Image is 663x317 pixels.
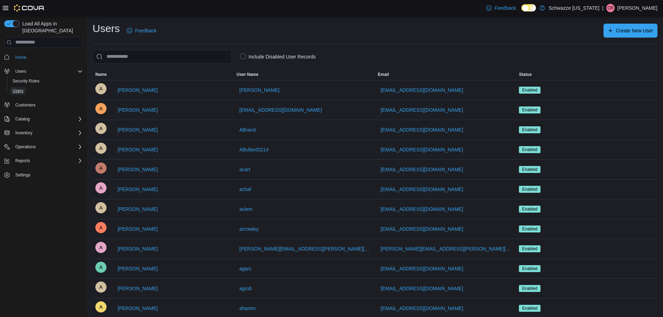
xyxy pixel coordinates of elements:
[519,186,540,193] span: Enabled
[115,222,160,236] button: [PERSON_NAME]
[381,265,463,272] span: [EMAIL_ADDRESS][DOMAIN_NAME]
[95,72,107,77] span: Name
[95,182,106,193] div: Alex
[522,146,537,153] span: Enabled
[95,301,106,312] div: Aaron
[522,186,537,192] span: Enabled
[15,116,30,122] span: Catalog
[118,305,158,312] span: [PERSON_NAME]
[118,87,158,94] span: [PERSON_NAME]
[378,222,466,236] button: [EMAIL_ADDRESS][DOMAIN_NAME]
[118,126,158,133] span: [PERSON_NAME]
[522,166,537,173] span: Enabled
[13,143,83,151] span: Operations
[118,146,158,153] span: [PERSON_NAME]
[522,107,537,113] span: Enabled
[519,305,540,312] span: Enabled
[603,24,657,38] button: Create New User
[115,123,160,137] button: [PERSON_NAME]
[237,242,372,256] button: [PERSON_NAME][EMAIL_ADDRESS][PERSON_NAME][DOMAIN_NAME]
[15,130,32,136] span: Inventory
[381,146,463,153] span: [EMAIL_ADDRESS][DOMAIN_NAME]
[95,83,106,94] div: Ashlyn
[483,1,519,15] a: Feedback
[93,22,120,35] h1: Users
[381,245,511,252] span: [PERSON_NAME][EMAIL_ADDRESS][PERSON_NAME][DOMAIN_NAME]
[239,225,259,232] span: acrowley
[522,206,537,212] span: Enabled
[1,156,86,166] button: Reports
[13,115,83,123] span: Catalog
[381,285,463,292] span: [EMAIL_ADDRESS][DOMAIN_NAME]
[378,83,466,97] button: [EMAIL_ADDRESS][DOMAIN_NAME]
[381,186,463,193] span: [EMAIL_ADDRESS][DOMAIN_NAME]
[519,87,540,94] span: Enabled
[378,163,466,176] button: [EMAIL_ADDRESS][DOMAIN_NAME]
[378,123,466,137] button: [EMAIL_ADDRESS][DOMAIN_NAME]
[381,305,463,312] span: [EMAIL_ADDRESS][DOMAIN_NAME]
[381,106,463,113] span: [EMAIL_ADDRESS][DOMAIN_NAME]
[522,305,537,311] span: Enabled
[548,4,599,12] p: Schwazze [US_STATE]
[13,101,38,109] a: Customers
[522,285,537,292] span: Enabled
[1,128,86,138] button: Inventory
[519,72,532,77] span: Status
[519,166,540,173] span: Enabled
[99,103,103,114] span: A
[115,282,160,295] button: [PERSON_NAME]
[13,115,32,123] button: Catalog
[519,265,540,272] span: Enabled
[1,142,86,152] button: Operations
[237,222,261,236] button: acrowley
[237,72,259,77] span: User Name
[99,242,103,253] span: A
[239,126,256,133] span: ABrand
[519,126,540,133] span: Enabled
[237,202,255,216] button: aclem
[378,103,466,117] button: [EMAIL_ADDRESS][DOMAIN_NAME]
[118,225,158,232] span: [PERSON_NAME]
[1,114,86,124] button: Catalog
[1,100,86,110] button: Customers
[13,171,83,179] span: Settings
[522,226,537,232] span: Enabled
[239,206,252,213] span: aclem
[15,158,30,164] span: Reports
[239,305,256,312] span: ahamm
[13,129,35,137] button: Inventory
[519,225,540,232] span: Enabled
[99,262,103,273] span: A
[99,163,103,174] span: A
[617,4,657,12] p: [PERSON_NAME]
[13,129,83,137] span: Inventory
[118,245,158,252] span: [PERSON_NAME]
[378,202,466,216] button: [EMAIL_ADDRESS][DOMAIN_NAME]
[99,202,103,213] span: A
[607,4,613,12] span: CR
[237,182,254,196] button: achaf
[239,166,250,173] span: acart
[237,282,255,295] button: agrub
[1,66,86,76] button: Users
[519,245,540,252] span: Enabled
[95,163,106,174] div: Anjelica
[115,83,160,97] button: [PERSON_NAME]
[99,222,103,233] span: A
[115,163,160,176] button: [PERSON_NAME]
[522,127,537,133] span: Enabled
[237,103,325,117] button: [EMAIL_ADDRESS][DOMAIN_NAME]
[381,166,463,173] span: [EMAIL_ADDRESS][DOMAIN_NAME]
[606,4,615,12] div: Corey Rivera
[118,285,158,292] span: [PERSON_NAME]
[118,166,158,173] span: [PERSON_NAME]
[7,76,86,86] button: Security Roles
[381,225,463,232] span: [EMAIL_ADDRESS][DOMAIN_NAME]
[378,282,466,295] button: [EMAIL_ADDRESS][DOMAIN_NAME]
[95,103,106,114] div: Abigale
[10,87,26,95] a: Users
[378,143,466,157] button: [EMAIL_ADDRESS][DOMAIN_NAME]
[118,186,158,193] span: [PERSON_NAME]
[240,53,316,61] label: Include Disabled User Records
[239,186,251,193] span: achaf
